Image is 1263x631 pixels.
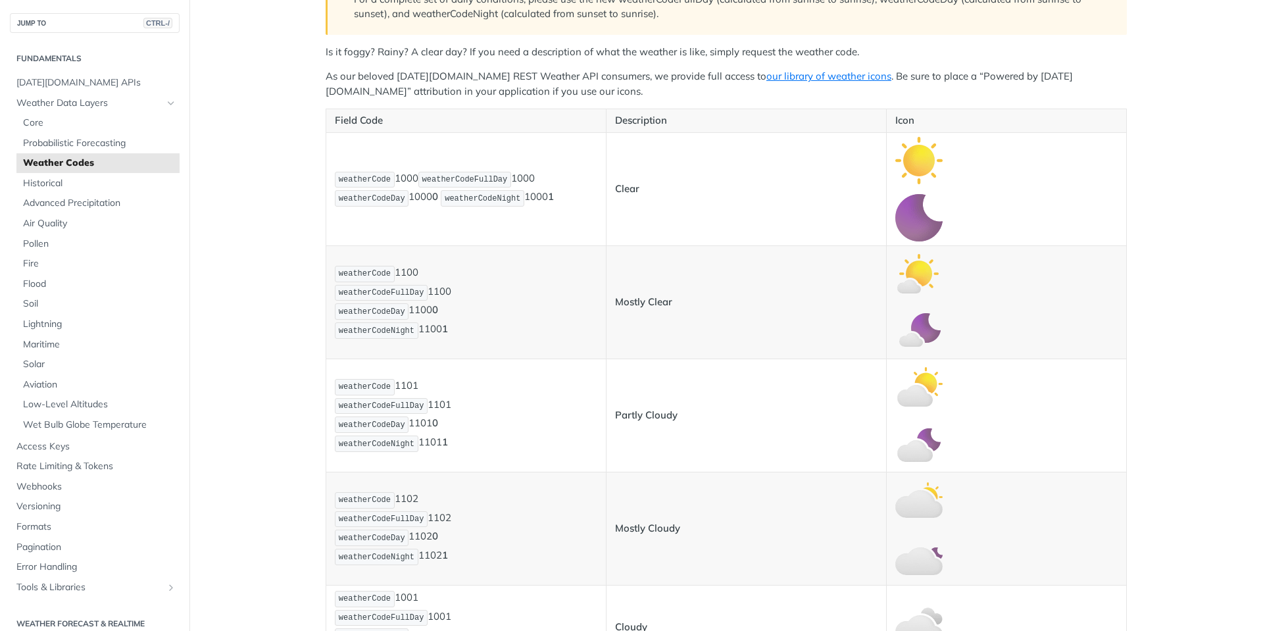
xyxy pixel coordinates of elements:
[335,378,597,453] p: 1101 1101 1101 1101
[895,476,943,524] img: mostly_cloudy_day
[23,378,176,391] span: Aviation
[23,338,176,351] span: Maritime
[10,517,180,537] a: Formats
[16,480,176,493] span: Webhooks
[23,318,176,331] span: Lightning
[166,582,176,593] button: Show subpages for Tools & Libraries
[16,581,162,594] span: Tools & Libraries
[339,613,424,622] span: weatherCodeFullDay
[16,76,176,89] span: [DATE][DOMAIN_NAME] APIs
[339,495,391,505] span: weatherCode
[895,113,1118,128] p: Icon
[422,175,508,184] span: weatherCodeFullDay
[16,355,180,374] a: Solar
[442,549,448,562] strong: 1
[895,211,943,223] span: Expand image
[10,618,180,630] h2: Weather Forecast & realtime
[23,116,176,130] span: Core
[16,153,180,173] a: Weather Codes
[10,557,180,577] a: Error Handling
[766,70,891,82] a: our library of weather icons
[16,541,176,554] span: Pagination
[432,304,438,316] strong: 0
[895,534,943,581] img: mostly_cloudy_night
[10,538,180,557] a: Pagination
[16,97,162,110] span: Weather Data Layers
[23,157,176,170] span: Weather Codes
[895,380,943,392] span: Expand image
[615,409,678,421] strong: Partly Cloudy
[445,194,520,203] span: weatherCodeNight
[895,307,943,355] img: mostly_clear_night
[143,18,172,28] span: CTRL-/
[339,175,391,184] span: weatherCode
[10,457,180,476] a: Rate Limiting & Tokens
[339,382,391,391] span: weatherCode
[16,274,180,294] a: Flood
[339,515,424,524] span: weatherCodeFullDay
[16,193,180,213] a: Advanced Precipitation
[335,265,597,340] p: 1100 1100 1100 1100
[339,288,424,297] span: weatherCodeFullDay
[432,417,438,430] strong: 0
[326,69,1127,99] p: As our beloved [DATE][DOMAIN_NAME] REST Weather API consumers, we provide full access to . Be sur...
[548,191,554,203] strong: 1
[895,550,943,563] span: Expand image
[23,418,176,432] span: Wet Bulb Globe Temperature
[895,137,943,184] img: clear_day
[23,297,176,311] span: Soil
[23,398,176,411] span: Low-Level Altitudes
[10,13,180,33] button: JUMP TOCTRL-/
[339,326,414,336] span: weatherCodeNight
[16,134,180,153] a: Probabilistic Forecasting
[615,182,639,195] strong: Clear
[442,323,448,336] strong: 1
[895,250,943,297] img: mostly_clear_day
[10,477,180,497] a: Webhooks
[895,420,943,468] img: partly_cloudy_night
[10,73,180,93] a: [DATE][DOMAIN_NAME] APIs
[339,534,405,543] span: weatherCodeDay
[10,53,180,64] h2: Fundamentals
[166,98,176,109] button: Hide subpages for Weather Data Layers
[335,491,597,567] p: 1102 1102 1102 1102
[10,497,180,517] a: Versioning
[335,170,597,209] p: 1000 1000 1000 1000
[895,437,943,449] span: Expand image
[16,254,180,274] a: Fire
[16,440,176,453] span: Access Keys
[23,197,176,210] span: Advanced Precipitation
[16,500,176,513] span: Versioning
[432,191,438,203] strong: 0
[615,522,680,534] strong: Mostly Cloudy
[442,436,448,449] strong: 1
[615,295,672,308] strong: Mostly Clear
[16,234,180,254] a: Pollen
[10,93,180,113] a: Weather Data LayersHide subpages for Weather Data Layers
[895,266,943,279] span: Expand image
[16,415,180,435] a: Wet Bulb Globe Temperature
[23,238,176,251] span: Pollen
[16,294,180,314] a: Soil
[339,307,405,316] span: weatherCodeDay
[10,578,180,597] a: Tools & LibrariesShow subpages for Tools & Libraries
[16,174,180,193] a: Historical
[339,440,414,449] span: weatherCodeNight
[23,177,176,190] span: Historical
[23,358,176,371] span: Solar
[16,214,180,234] a: Air Quality
[326,45,1127,60] p: Is it foggy? Rainy? A clear day? If you need a description of what the weather is like, simply re...
[16,520,176,534] span: Formats
[895,363,943,411] img: partly_cloudy_day
[895,194,943,241] img: clear_night
[615,113,878,128] p: Description
[16,460,176,473] span: Rate Limiting & Tokens
[432,530,438,543] strong: 0
[16,395,180,415] a: Low-Level Altitudes
[23,257,176,270] span: Fire
[16,375,180,395] a: Aviation
[895,324,943,336] span: Expand image
[16,561,176,574] span: Error Handling
[16,113,180,133] a: Core
[23,217,176,230] span: Air Quality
